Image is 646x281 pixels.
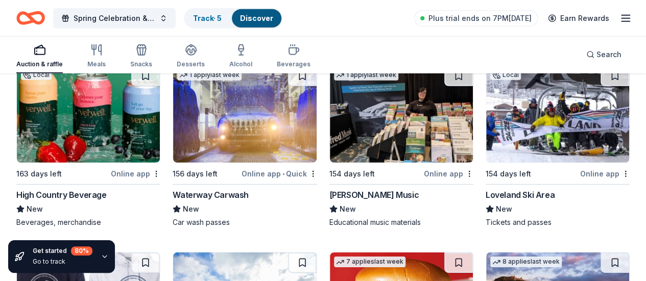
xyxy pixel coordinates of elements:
button: Track· 5Discover [184,8,282,29]
span: Plus trial ends on 7PM[DATE] [428,12,532,24]
span: Search [596,48,621,61]
div: 154 days left [486,168,531,180]
a: Plus trial ends on 7PM[DATE] [414,10,538,27]
div: 163 days left [16,168,62,180]
div: 156 days left [173,168,218,180]
div: Waterway Carwash [173,189,249,201]
div: Meals [87,60,106,68]
div: Online app [580,167,630,180]
button: Alcohol [229,40,252,73]
div: [PERSON_NAME] Music [329,189,419,201]
button: Beverages [277,40,310,73]
div: Online app [111,167,160,180]
div: Desserts [177,60,205,68]
div: High Country Beverage [16,189,107,201]
div: Tickets and passes [486,217,630,227]
span: New [183,203,199,215]
button: Search [578,44,630,65]
button: Meals [87,40,106,73]
a: Earn Rewards [542,9,615,28]
div: Online app Quick [242,167,317,180]
span: New [27,203,43,215]
div: 154 days left [329,168,375,180]
div: Snacks [130,60,152,68]
a: Track· 5 [193,14,222,22]
a: Image for Alfred Music1 applylast week154 days leftOnline app[PERSON_NAME] MusicNewEducational mu... [329,65,473,227]
div: 80 % [71,246,92,256]
div: Local [490,70,521,80]
a: Image for Loveland Ski AreaLocal154 days leftOnline appLoveland Ski AreaNewTickets and passes [486,65,630,227]
a: Discover [240,14,273,22]
button: Snacks [130,40,152,73]
img: Image for Waterway Carwash [173,66,316,163]
span: New [496,203,512,215]
div: Alcohol [229,60,252,68]
div: Car wash passes [173,217,317,227]
div: 1 apply last week [334,70,398,81]
span: • [282,170,284,178]
button: Auction & raffle [16,40,63,73]
div: 8 applies last week [490,257,562,267]
div: Auction & raffle [16,60,63,68]
img: Image for High Country Beverage [17,66,160,163]
button: Spring Celebration & Auction [53,8,176,29]
a: Image for High Country BeverageLocal163 days leftOnline appHigh Country BeverageNewBeverages, mer... [16,65,160,227]
button: Desserts [177,40,205,73]
a: Image for Waterway Carwash1 applylast week156 days leftOnline app•QuickWaterway CarwashNewCar was... [173,65,317,227]
div: Loveland Ski Area [486,189,555,201]
span: New [340,203,356,215]
span: Spring Celebration & Auction [74,12,155,24]
img: Image for Alfred Music [330,66,473,163]
div: Beverages [277,60,310,68]
div: 1 apply last week [177,70,242,81]
div: Local [21,70,52,80]
div: Beverages, merchandise [16,217,160,227]
div: Get started [33,246,92,256]
div: Online app [424,167,473,180]
img: Image for Loveland Ski Area [486,66,629,163]
div: Go to track [33,258,92,266]
div: Educational music materials [329,217,473,227]
a: Home [16,6,45,30]
div: 7 applies last week [334,257,405,267]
